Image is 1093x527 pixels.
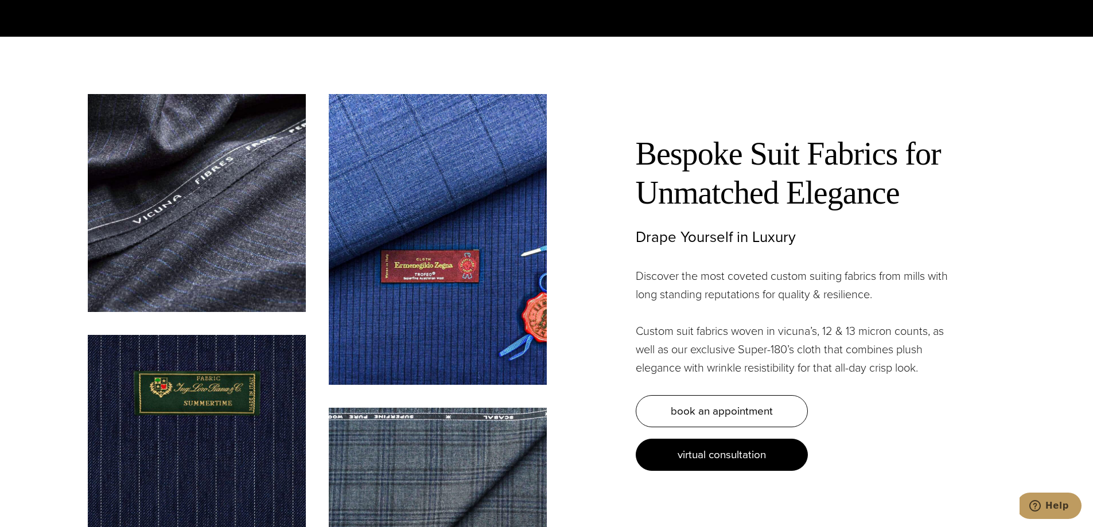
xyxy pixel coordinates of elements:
[636,134,957,212] h2: Bespoke Suit Fabrics for Unmatched Elegance
[636,267,957,303] p: Discover the most coveted custom suiting fabrics from mills with long standing reputations for qu...
[636,228,957,246] h3: Drape Yourself in Luxury
[671,403,773,419] span: book an appointment
[678,446,766,463] span: virtual consultation
[329,94,547,385] img: Ermenegildo Zegna blue narrow stripe suit fabric swatch.
[636,395,808,427] a: book an appointment
[88,94,306,312] img: Piacenza Vicuna grey with blue stripe bolt of fabric.
[1020,493,1082,521] iframe: Opens a widget where you can chat to one of our agents
[636,439,808,471] a: virtual consultation
[636,322,957,377] p: Custom suit fabrics woven in vicuna’s, 12 & 13 micron counts, as well as our exclusive Super-180’...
